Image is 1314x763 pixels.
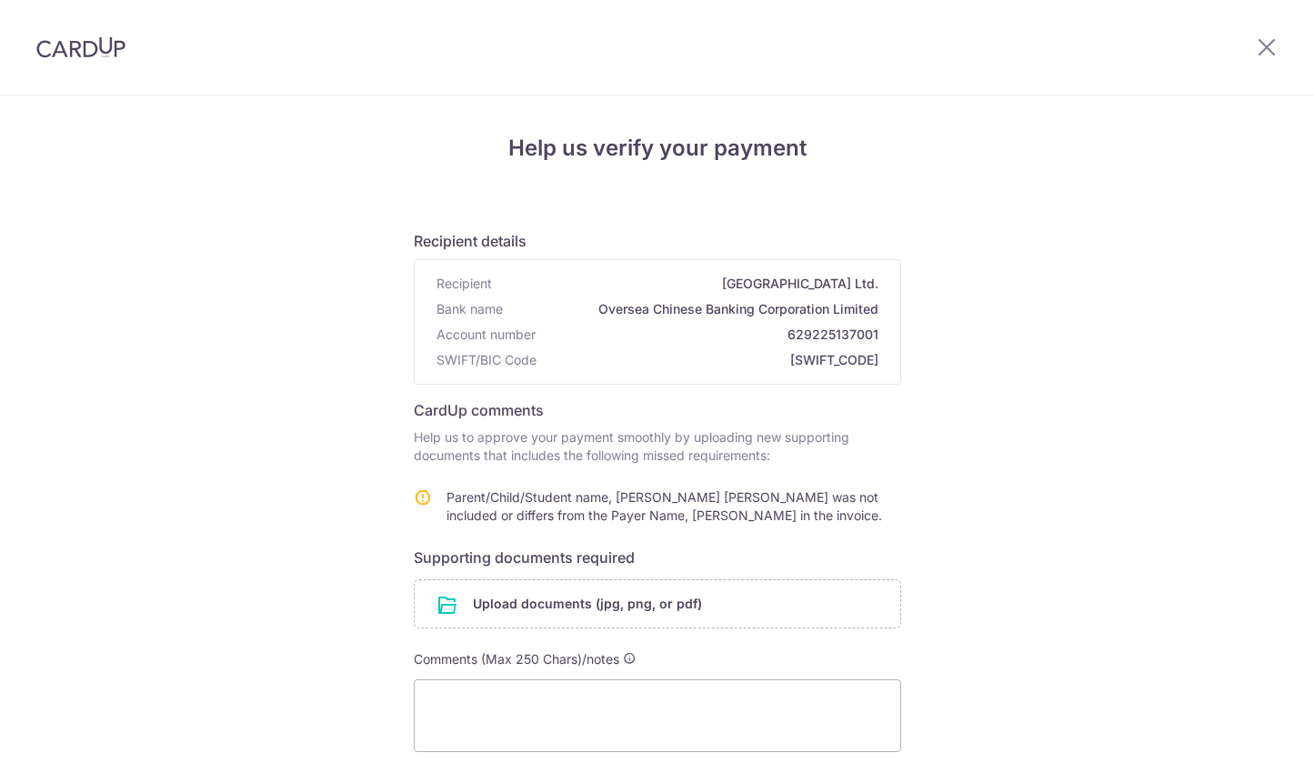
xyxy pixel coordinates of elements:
span: [SWIFT_CODE] [544,351,878,369]
span: 629225137001 [543,326,878,344]
p: Help us to approve your payment smoothly by uploading new supporting documents that includes the ... [414,428,901,465]
img: CardUp [36,36,125,58]
h6: CardUp comments [414,399,901,421]
span: [GEOGRAPHIC_DATA] Ltd. [499,275,878,293]
h6: Recipient details [414,230,901,252]
span: Comments (Max 250 Chars)/notes [414,651,619,667]
h4: Help us verify your payment [414,132,901,165]
span: Bank name [436,300,503,318]
span: SWIFT/BIC Code [436,351,537,369]
span: Account number [436,326,536,344]
span: Parent/Child/Student name, [PERSON_NAME] [PERSON_NAME] was not included or differs from the Payer... [446,489,882,523]
div: Upload documents (jpg, png, or pdf) [414,579,901,628]
span: Oversea Chinese Banking Corporation Limited [510,300,878,318]
h6: Supporting documents required [414,547,901,568]
span: Recipient [436,275,492,293]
